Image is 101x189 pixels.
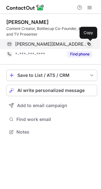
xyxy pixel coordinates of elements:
span: [PERSON_NAME][EMAIL_ADDRESS][DOMAIN_NAME] [15,41,87,47]
div: Content Creator, Bottlecup Co-Founder, Author and TV Presenter [6,26,97,37]
div: [PERSON_NAME] [6,19,49,25]
span: Add to email campaign [17,103,67,108]
span: Find work email [16,117,95,122]
button: Add to email campaign [6,100,97,111]
img: ContactOut v5.3.10 [6,4,44,11]
div: Save to List / ATS / CRM [17,73,86,78]
span: AI write personalized message [17,88,85,93]
button: AI write personalized message [6,85,97,96]
button: Reveal Button [67,51,92,57]
button: Notes [6,128,97,136]
button: Find work email [6,115,97,124]
button: save-profile-one-click [6,70,97,81]
span: Notes [16,129,95,135]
